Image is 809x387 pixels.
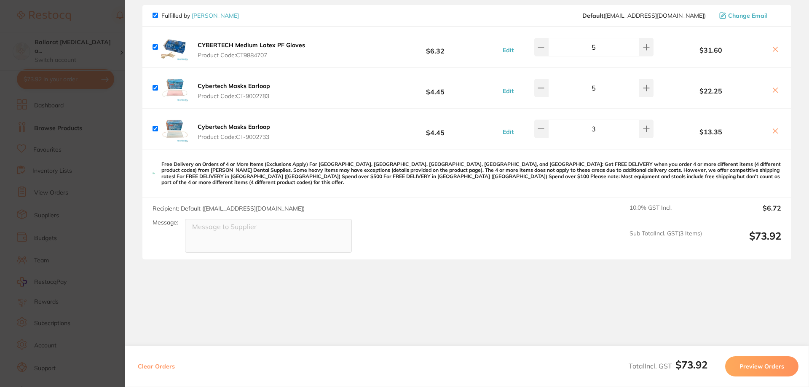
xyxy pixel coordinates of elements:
b: $6.32 [372,39,498,55]
span: Product Code: CT-9002783 [198,93,270,99]
b: $4.45 [372,121,498,136]
p: Free Delivery on Orders of 4 or More Items (Exclusions Apply) For [GEOGRAPHIC_DATA], [GEOGRAPHIC_... [161,161,781,186]
button: CYBERTECH Medium Latex PF Gloves Product Code:CT9884707 [195,41,308,59]
b: $4.45 [372,80,498,96]
span: Product Code: CT-9002733 [198,133,270,140]
button: Edit [500,87,516,95]
span: Recipient: Default ( [EMAIL_ADDRESS][DOMAIN_NAME] ) [153,205,305,212]
p: Fulfilled by [161,12,239,19]
span: Product Code: CT9884707 [198,52,305,59]
span: Change Email [728,12,768,19]
output: $6.72 [709,204,781,223]
b: $73.92 [675,358,707,371]
b: $22.25 [656,87,766,95]
span: 10.0 % GST Incl. [630,204,702,223]
button: Change Email [717,12,781,19]
b: CYBERTECH Medium Latex PF Gloves [198,41,305,49]
b: Default [582,12,603,19]
button: Preview Orders [725,356,798,376]
b: $31.60 [656,46,766,54]
button: Cybertech Masks Earloop Product Code:CT-9002783 [195,82,273,100]
img: aXN3M3R2cg [161,75,188,101]
img: emgyN2xlZQ [161,115,188,142]
b: Cybertech Masks Earloop [198,82,270,90]
span: Total Incl. GST [629,362,707,370]
span: save@adamdental.com.au [582,12,706,19]
label: Message: [153,219,178,226]
button: Edit [500,128,516,136]
button: Clear Orders [135,356,177,376]
a: [PERSON_NAME] [192,12,239,19]
b: Cybertech Masks Earloop [198,123,270,131]
img: aXYxYjViaw [161,34,188,61]
b: $13.35 [656,128,766,136]
span: Sub Total Incl. GST ( 3 Items) [630,230,702,253]
button: Edit [500,46,516,54]
output: $73.92 [709,230,781,253]
button: Cybertech Masks Earloop Product Code:CT-9002733 [195,123,273,141]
